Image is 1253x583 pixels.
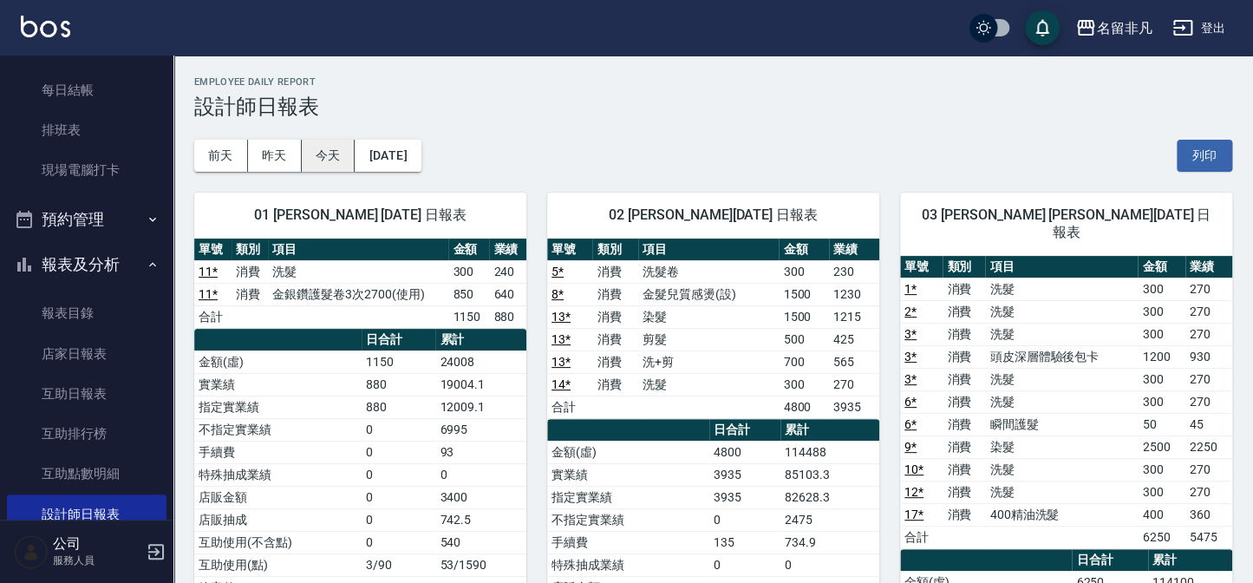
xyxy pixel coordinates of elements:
[1138,436,1184,458] td: 2500
[592,350,637,373] td: 消費
[268,260,448,283] td: 洗髮
[268,283,448,305] td: 金銀鑽護髮卷3次2700(使用)
[943,436,985,458] td: 消費
[489,283,526,305] td: 640
[779,396,829,418] td: 4800
[362,350,435,373] td: 1150
[362,463,435,486] td: 0
[709,508,780,531] td: 0
[194,140,248,172] button: 前天
[1025,10,1060,45] button: save
[779,260,829,283] td: 300
[943,300,985,323] td: 消費
[568,206,858,224] span: 02 [PERSON_NAME][DATE] 日報表
[985,256,1138,278] th: 項目
[638,305,780,328] td: 染髮
[448,260,489,283] td: 300
[985,413,1138,436] td: 瞬間護髮
[1138,526,1184,548] td: 6250
[1177,140,1232,172] button: 列印
[1185,256,1232,278] th: 業績
[1138,278,1184,300] td: 300
[709,463,780,486] td: 3935
[7,110,166,150] a: 排班表
[489,305,526,328] td: 880
[592,283,637,305] td: 消費
[592,305,637,328] td: 消費
[829,305,879,328] td: 1215
[638,350,780,373] td: 洗+剪
[1138,323,1184,345] td: 300
[448,283,489,305] td: 850
[547,463,709,486] td: 實業績
[780,486,879,508] td: 82628.3
[1185,413,1232,436] td: 45
[547,508,709,531] td: 不指定實業績
[194,531,362,554] td: 互助使用(不含點)
[985,458,1138,481] td: 洗髮
[194,441,362,463] td: 手續費
[829,239,879,261] th: 業績
[194,239,232,261] th: 單號
[489,260,526,283] td: 240
[638,328,780,350] td: 剪髮
[1096,17,1152,39] div: 名留非凡
[780,419,879,442] th: 累計
[435,486,526,508] td: 3400
[435,329,526,351] th: 累計
[900,526,943,548] td: 合計
[547,441,709,463] td: 金額(虛)
[1072,549,1147,572] th: 日合計
[1185,458,1232,481] td: 270
[435,373,526,396] td: 19004.1
[779,283,829,305] td: 1500
[1185,368,1232,390] td: 270
[435,350,526,373] td: 24008
[638,373,780,396] td: 洗髮
[829,283,879,305] td: 1230
[1138,300,1184,323] td: 300
[1165,12,1232,44] button: 登出
[194,396,362,418] td: 指定實業績
[7,242,166,287] button: 報表及分析
[638,239,780,261] th: 項目
[7,495,166,534] a: 設計師日報表
[448,239,489,261] th: 金額
[900,256,1232,549] table: a dense table
[435,396,526,418] td: 12009.1
[779,305,829,328] td: 1500
[1138,458,1184,481] td: 300
[779,239,829,261] th: 金額
[7,293,166,333] a: 報表目錄
[592,239,637,261] th: 類別
[709,486,780,508] td: 3935
[547,396,592,418] td: 合計
[194,508,362,531] td: 店販抽成
[1185,345,1232,368] td: 930
[1068,10,1158,46] button: 名留非凡
[1138,345,1184,368] td: 1200
[943,368,985,390] td: 消費
[547,239,592,261] th: 單號
[779,328,829,350] td: 500
[194,554,362,576] td: 互助使用(點)
[7,197,166,242] button: 預約管理
[362,554,435,576] td: 3/90
[268,239,448,261] th: 項目
[362,508,435,531] td: 0
[985,323,1138,345] td: 洗髮
[985,345,1138,368] td: 頭皮深層體驗後包卡
[7,414,166,454] a: 互助排行榜
[435,441,526,463] td: 93
[943,503,985,526] td: 消費
[232,260,269,283] td: 消費
[985,436,1138,458] td: 染髮
[943,390,985,413] td: 消費
[780,554,879,576] td: 0
[779,373,829,396] td: 300
[779,350,829,373] td: 700
[985,503,1138,526] td: 400精油洗髮
[829,373,879,396] td: 270
[943,458,985,481] td: 消費
[1138,503,1184,526] td: 400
